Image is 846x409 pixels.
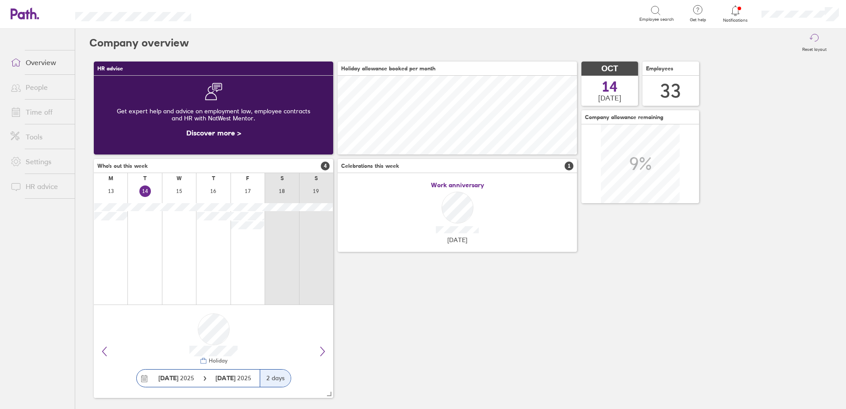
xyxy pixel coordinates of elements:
div: 2 days [260,370,291,387]
span: Work anniversary [431,181,484,189]
div: T [212,175,215,181]
span: Holiday allowance booked per month [341,66,435,72]
a: HR advice [4,177,75,195]
div: Search [215,9,238,17]
h2: Company overview [89,29,189,57]
a: Discover more > [186,128,241,137]
span: Who's out this week [97,163,148,169]
span: Employee search [639,17,674,22]
span: Notifications [721,18,750,23]
span: [DATE] [598,94,621,102]
span: HR advice [97,66,123,72]
div: S [281,175,284,181]
span: 1 [565,162,573,170]
span: Employees [646,66,673,72]
a: Overview [4,54,75,71]
div: M [108,175,113,181]
div: Holiday [207,358,227,364]
button: Reset layout [797,29,832,57]
a: Notifications [721,4,750,23]
div: S [315,175,318,181]
div: Get expert help and advice on employment law, employee contracts and HR with NatWest Mentor. [101,100,326,129]
span: Company allowance remaining [585,114,663,120]
span: 2025 [158,374,194,382]
div: W [177,175,182,181]
a: Settings [4,153,75,170]
span: Get help [684,17,712,23]
strong: [DATE] [158,374,178,382]
span: 2025 [215,374,251,382]
span: Celebrations this week [341,163,399,169]
label: Reset layout [797,44,832,52]
strong: [DATE] [215,374,237,382]
span: [DATE] [447,236,467,243]
div: T [143,175,146,181]
div: F [246,175,249,181]
a: People [4,78,75,96]
div: 33 [660,80,681,102]
span: 4 [321,162,330,170]
span: OCT [601,64,618,73]
span: 14 [602,80,618,94]
a: Time off [4,103,75,121]
a: Tools [4,128,75,146]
